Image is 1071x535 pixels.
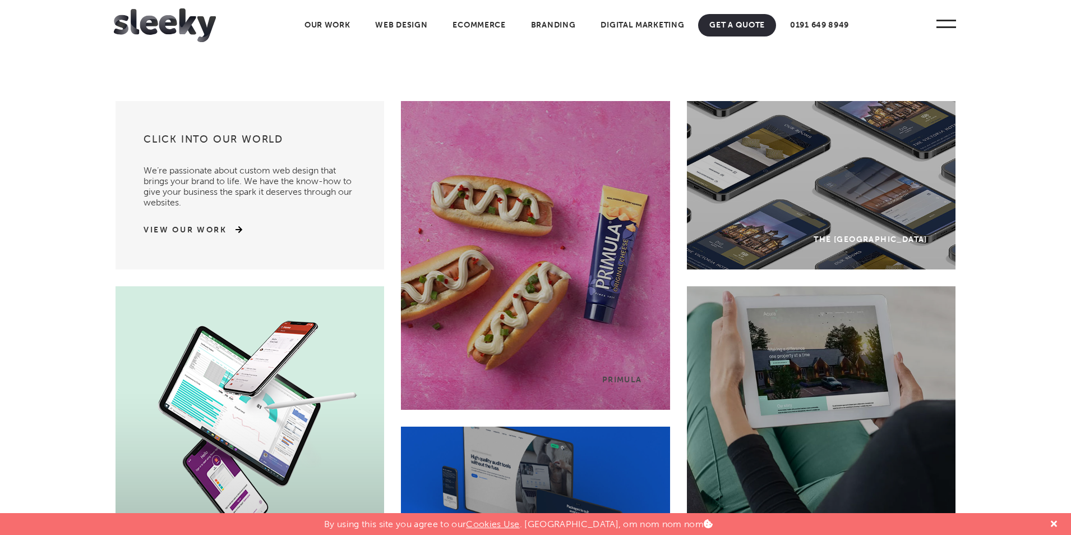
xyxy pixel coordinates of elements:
[227,226,242,234] img: arrow
[441,14,516,36] a: Ecommerce
[698,14,776,36] a: Get A Quote
[293,14,362,36] a: Our Work
[589,14,695,36] a: Digital Marketing
[814,235,927,244] div: The [GEOGRAPHIC_DATA]
[520,14,587,36] a: Branding
[779,14,860,36] a: 0191 649 8949
[114,8,216,42] img: Sleeky Web Design Newcastle
[144,132,356,154] h3: Click into our world
[687,101,955,269] a: The [GEOGRAPHIC_DATA]
[324,513,713,529] p: By using this site you agree to our . [GEOGRAPHIC_DATA], om nom nom nom
[602,375,642,385] div: Primula
[466,519,520,529] a: Cookies Use
[364,14,438,36] a: Web Design
[144,225,227,236] a: View Our Work
[144,154,356,208] p: We’re passionate about custom web design that brings your brand to life. We have the know-how to ...
[401,101,670,410] a: Primula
